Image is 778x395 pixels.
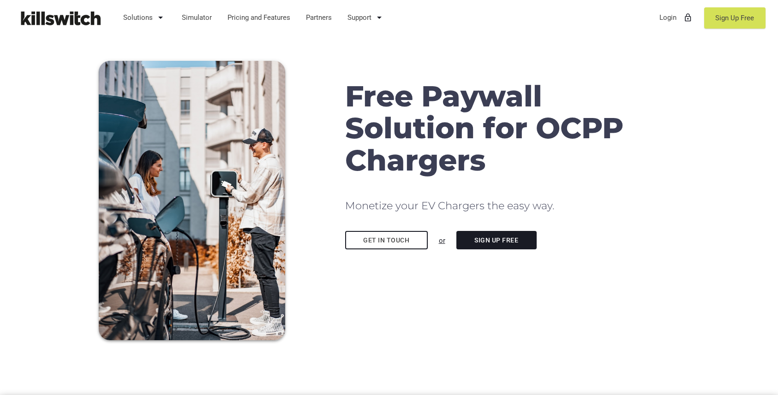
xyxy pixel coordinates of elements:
a: Sign Up Free [456,231,537,249]
a: Support [343,6,389,29]
u: or [439,236,445,245]
i: arrow_drop_down [374,6,385,29]
a: Partners [302,6,336,29]
i: lock_outline [683,6,693,29]
h2: Monetize your EV Chargers the easy way. [345,199,679,212]
a: Simulator [178,6,216,29]
img: Couple charging EV with mobile payments [99,61,285,340]
i: arrow_drop_down [155,6,166,29]
h1: Free Paywall Solution for OCPP Chargers [345,80,679,176]
a: Get in touch [345,231,428,249]
a: Pricing and Features [223,6,295,29]
img: Killswitch [14,7,106,29]
a: Sign Up Free [704,7,766,29]
a: Loginlock_outline [655,6,697,29]
a: Solutions [119,6,171,29]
